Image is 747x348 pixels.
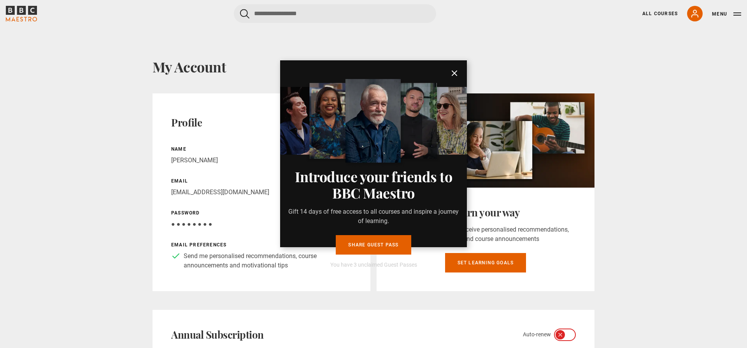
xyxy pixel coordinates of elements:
p: Name [171,146,352,153]
svg: BBC Maestro [6,6,37,21]
span: Auto-renew [523,330,551,339]
button: Submit the search query [240,9,249,19]
p: You have 3 unclaimed Guest Passes [286,261,461,269]
p: [PERSON_NAME] [171,156,352,165]
input: Search [234,4,436,23]
p: [EMAIL_ADDRESS][DOMAIN_NAME] [171,188,352,197]
p: Email [171,178,352,185]
a: Set learning goals [445,253,526,272]
p: Email preferences [171,241,352,248]
h2: Annual Subscription [171,329,264,341]
p: Gift 14 days of free access to all courses and inspire a journey of learning. [286,207,461,226]
p: Send me personalised recommendations, course announcements and motivational tips [184,251,352,270]
p: Password [171,209,352,216]
span: ● ● ● ● ● ● ● ● [171,220,212,228]
h2: Profile [171,116,202,129]
h1: My Account [153,58,594,75]
p: Set learning goals to receive personalised recommendations, motivation and course announcements [395,225,576,244]
h2: Learn your way [395,206,576,219]
button: Toggle navigation [712,10,741,18]
a: All Courses [642,10,678,17]
a: Share guest pass [336,235,411,255]
h3: Introduce your friends to BBC Maestro [286,168,461,201]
